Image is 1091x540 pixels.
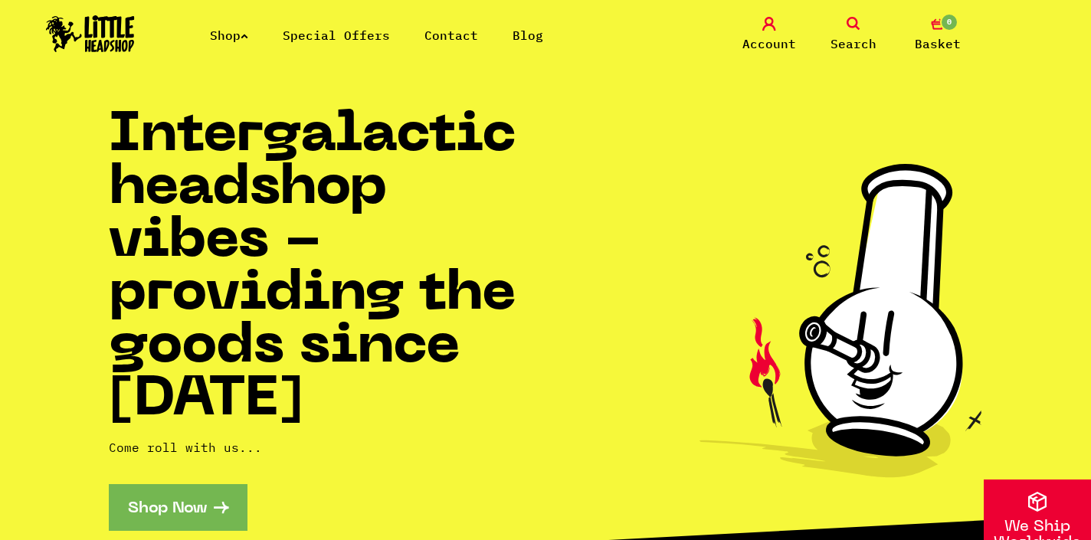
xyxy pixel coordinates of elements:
[109,110,545,427] h1: Intergalactic headshop vibes - providing the goods since [DATE]
[46,15,135,52] img: Little Head Shop Logo
[915,34,961,53] span: Basket
[940,13,958,31] span: 0
[210,28,248,43] a: Shop
[424,28,478,43] a: Contact
[815,17,892,53] a: Search
[283,28,390,43] a: Special Offers
[899,17,976,53] a: 0 Basket
[109,438,545,457] p: Come roll with us...
[831,34,876,53] span: Search
[109,484,247,531] a: Shop Now
[513,28,543,43] a: Blog
[742,34,796,53] span: Account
